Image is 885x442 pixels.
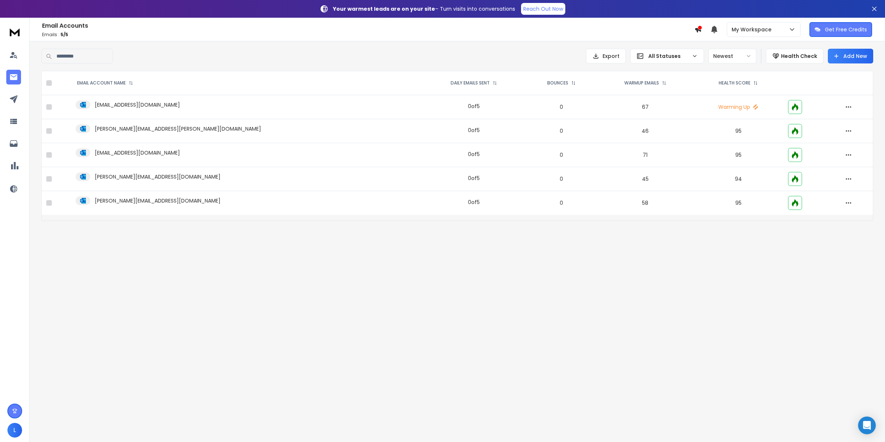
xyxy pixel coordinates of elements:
[95,197,221,204] p: [PERSON_NAME][EMAIL_ADDRESS][DOMAIN_NAME]
[586,49,626,63] button: Export
[648,52,689,60] p: All Statuses
[333,5,515,13] p: – Turn visits into conversations
[597,119,693,143] td: 46
[95,125,261,132] p: [PERSON_NAME][EMAIL_ADDRESS][PERSON_NAME][DOMAIN_NAME]
[42,32,694,38] p: Emails :
[766,49,823,63] button: Health Check
[719,80,750,86] p: HEALTH SCORE
[333,5,435,13] strong: Your warmest leads are on your site
[468,151,480,158] div: 0 of 5
[825,26,867,33] p: Get Free Credits
[530,151,593,159] p: 0
[530,127,593,135] p: 0
[60,31,68,38] span: 5 / 5
[7,423,22,438] button: L
[95,101,180,108] p: [EMAIL_ADDRESS][DOMAIN_NAME]
[693,191,784,215] td: 95
[451,80,490,86] p: DAILY EMAILS SENT
[530,103,593,111] p: 0
[468,103,480,110] div: 0 of 5
[530,199,593,207] p: 0
[698,103,780,111] p: Warming Up
[95,149,180,156] p: [EMAIL_ADDRESS][DOMAIN_NAME]
[597,95,693,119] td: 67
[7,25,22,39] img: logo
[809,22,872,37] button: Get Free Credits
[468,175,480,182] div: 0 of 5
[781,52,817,60] p: Health Check
[468,127,480,134] div: 0 of 5
[858,417,876,434] div: Open Intercom Messenger
[693,119,784,143] td: 95
[42,21,694,30] h1: Email Accounts
[468,198,480,206] div: 0 of 5
[732,26,774,33] p: My Workspace
[597,143,693,167] td: 71
[597,167,693,191] td: 45
[693,167,784,191] td: 94
[523,5,563,13] p: Reach Out Now
[530,175,593,183] p: 0
[95,173,221,180] p: [PERSON_NAME][EMAIL_ADDRESS][DOMAIN_NAME]
[708,49,756,63] button: Newest
[597,191,693,215] td: 58
[521,3,565,15] a: Reach Out Now
[828,49,873,63] button: Add New
[693,143,784,167] td: 95
[547,80,568,86] p: BOUNCES
[77,80,133,86] div: EMAIL ACCOUNT NAME
[624,80,659,86] p: WARMUP EMAILS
